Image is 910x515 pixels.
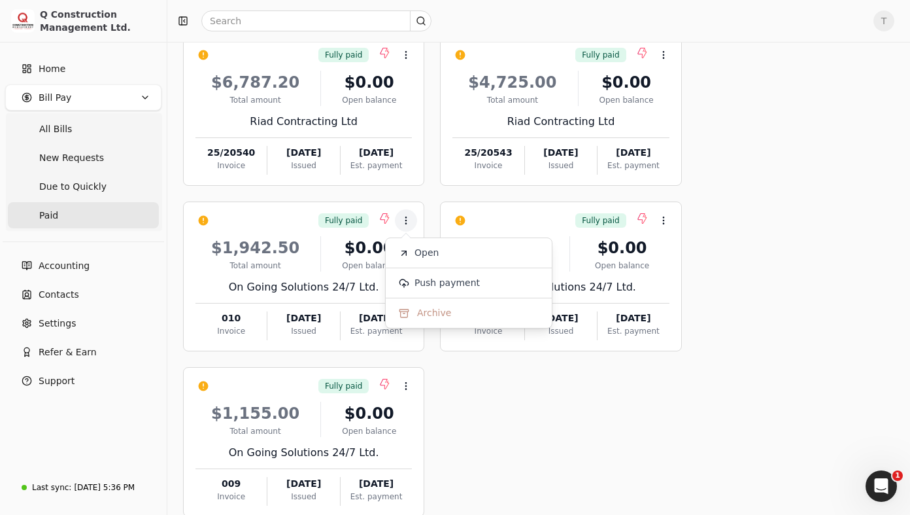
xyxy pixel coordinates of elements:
span: Archive [417,306,451,320]
div: [DATE] [598,311,669,325]
a: Accounting [5,253,161,279]
div: Total amount [195,260,315,272]
div: Total amount [452,94,572,106]
button: Bill Pay [5,84,161,111]
div: Open balance [575,260,669,272]
div: 25/20540 [195,146,267,160]
button: Support [5,368,161,394]
div: [DATE] [267,477,339,491]
span: Settings [39,317,76,330]
div: [DATE] 5:36 PM [74,482,135,493]
span: Open [414,246,439,260]
div: 25/20543 [452,146,524,160]
div: Issued [267,491,339,503]
div: 009 [195,477,267,491]
span: Contacts [39,288,79,302]
iframe: Intercom live chat [866,471,897,502]
div: Riad Contracting Ltd [452,114,669,130]
div: On Going Solutions 24/7 Ltd. [195,279,412,295]
div: On Going Solutions 24/7 Ltd. [195,445,412,461]
div: Last sync: [32,482,71,493]
span: Paid [39,209,58,222]
div: Invoice [195,160,267,171]
div: Invoice [195,325,267,337]
div: [DATE] [341,311,412,325]
span: Push payment [414,276,480,290]
img: 3171ca1f-602b-4dfe-91f0-0ace091e1481.jpeg [11,9,35,33]
div: $6,787.20 [195,71,315,94]
div: $1,155.00 [195,402,315,425]
span: Fully paid [325,215,362,226]
span: Bill Pay [39,91,71,105]
span: Fully paid [325,380,362,392]
div: 010 [195,311,267,325]
div: $4,725.00 [452,71,572,94]
div: [DATE] [525,146,597,160]
div: Open balance [326,94,412,106]
span: 1 [892,471,903,481]
span: Support [39,374,75,388]
span: Fully paid [582,49,619,61]
a: All Bills [8,116,159,142]
div: Riad Contracting Ltd [195,114,412,130]
div: Est. payment [598,325,669,337]
div: On Going Solutions 24/7 Ltd. [452,279,669,295]
a: Settings [5,310,161,336]
div: Issued [525,325,597,337]
a: New Requests [8,145,159,171]
div: Issued [525,160,597,171]
a: Last sync:[DATE] 5:36 PM [5,476,161,499]
div: Issued [267,325,339,337]
span: Accounting [39,259,90,273]
div: Open balance [326,260,412,272]
span: Fully paid [582,215,619,226]
div: $0.00 [326,71,412,94]
span: New Requests [39,151,104,165]
div: Total amount [195,94,315,106]
div: Invoice [452,160,524,171]
div: Issued [267,160,339,171]
a: Due to Quickly [8,173,159,200]
a: Paid [8,202,159,228]
div: $0.00 [584,71,669,94]
div: Open balance [326,425,412,437]
div: $0.00 [326,402,412,425]
div: [DATE] [267,311,339,325]
div: [DATE] [598,146,669,160]
div: Est. payment [341,160,412,171]
div: [DATE] [525,311,597,325]
div: [DATE] [341,146,412,160]
div: Total amount [195,425,315,437]
div: Est. payment [341,491,412,503]
div: Invoice [452,325,524,337]
div: $0.00 [575,236,669,260]
div: Q Construction Management Ltd. [40,8,156,34]
span: Fully paid [325,49,362,61]
span: Due to Quickly [39,180,107,194]
span: All Bills [39,122,72,136]
input: Search [201,10,431,31]
div: Open balance [584,94,669,106]
button: Refer & Earn [5,339,161,365]
div: [DATE] [267,146,339,160]
a: Contacts [5,281,161,308]
span: Home [39,62,65,76]
div: Est. payment [341,325,412,337]
span: Refer & Earn [39,346,97,359]
div: [DATE] [341,477,412,491]
div: Invoice [195,491,267,503]
div: $1,942.50 [195,236,315,260]
div: $0.00 [326,236,412,260]
div: $420.00 [452,236,564,260]
button: T [873,10,894,31]
div: Est. payment [598,160,669,171]
a: Home [5,56,161,82]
